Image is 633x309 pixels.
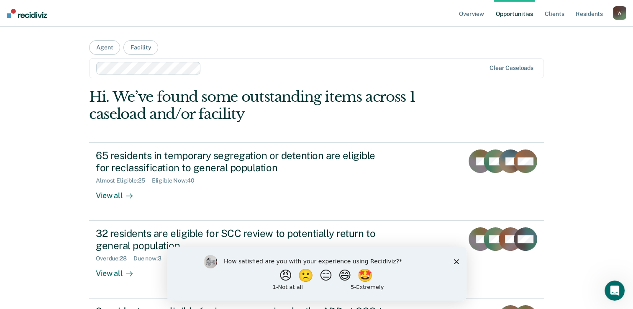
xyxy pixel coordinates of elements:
[89,40,120,55] button: Agent
[96,177,152,184] div: Almost Eligible : 25
[96,149,390,174] div: 65 residents in temporary segregation or detention are eligible for reclassification to general p...
[89,221,544,299] a: 32 residents are eligible for SCC review to potentially return to general populationOverdue:28Due...
[152,177,201,184] div: Eligible Now : 40
[96,227,390,252] div: 32 residents are eligible for SCC review to potentially return to general population
[133,255,168,262] div: Due now : 3
[96,255,133,262] div: Overdue : 28
[89,142,544,221] a: 65 residents in temporary segregation or detention are eligible for reclassification to general p...
[96,184,143,201] div: View all
[123,40,158,55] button: Facility
[613,6,626,20] button: W
[96,262,143,278] div: View all
[167,247,466,301] iframe: Survey by Kim from Recidiviz
[489,64,533,72] div: Clear caseloads
[7,9,47,18] img: Recidiviz
[605,281,625,301] iframe: Intercom live chat
[89,88,453,123] div: Hi. We’ve found some outstanding items across 1 caseload and/or facility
